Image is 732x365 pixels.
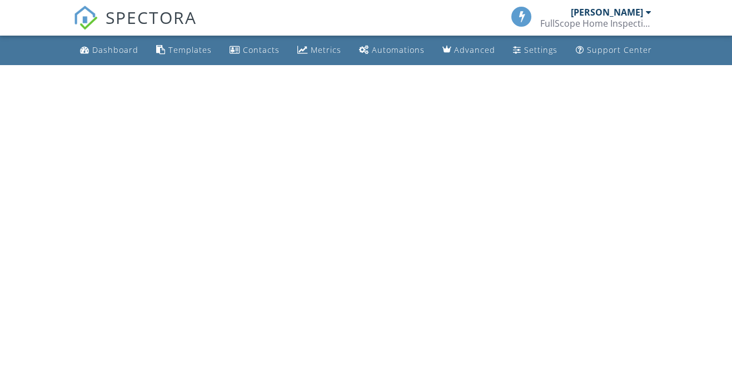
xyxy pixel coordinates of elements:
[571,7,643,18] div: [PERSON_NAME]
[438,40,500,61] a: Advanced
[524,45,557,55] div: Settings
[73,6,98,30] img: The Best Home Inspection Software - Spectora
[454,45,495,55] div: Advanced
[92,45,138,55] div: Dashboard
[311,45,341,55] div: Metrics
[73,15,197,38] a: SPECTORA
[355,40,429,61] a: Automations (Basic)
[106,6,197,29] span: SPECTORA
[587,45,652,55] div: Support Center
[225,40,284,61] a: Contacts
[571,40,656,61] a: Support Center
[293,40,346,61] a: Metrics
[372,45,425,55] div: Automations
[152,40,216,61] a: Templates
[540,18,651,29] div: FullScope Home Inspection Inc
[168,45,212,55] div: Templates
[76,40,143,61] a: Dashboard
[243,45,280,55] div: Contacts
[509,40,562,61] a: Settings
